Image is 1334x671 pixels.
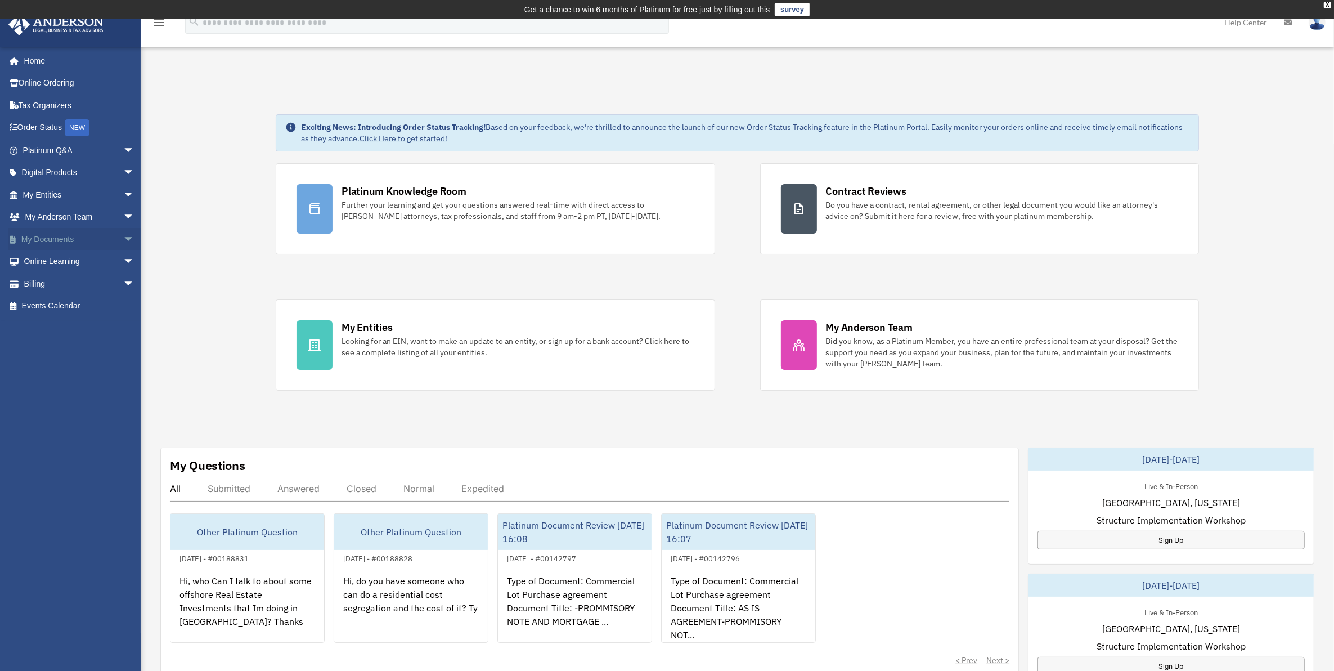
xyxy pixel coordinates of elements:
[342,199,694,222] div: Further your learning and get your questions answered real-time with direct access to [PERSON_NAM...
[347,483,376,494] div: Closed
[8,50,146,72] a: Home
[342,335,694,358] div: Looking for an EIN, want to make an update to an entity, or sign up for a bank account? Click her...
[760,163,1199,254] a: Contract Reviews Do you have a contract, rental agreement, or other legal document you would like...
[170,565,324,653] div: Hi, who Can I talk to about some offshore Real Estate Investments that Im doing in [GEOGRAPHIC_DA...
[360,133,447,144] a: Click Here to get started!
[8,72,151,95] a: Online Ordering
[1135,606,1207,618] div: Live & In-Person
[8,250,151,273] a: Online Learningarrow_drop_down
[342,184,466,198] div: Platinum Knowledge Room
[123,162,146,185] span: arrow_drop_down
[152,16,165,29] i: menu
[208,483,250,494] div: Submitted
[1102,496,1240,509] span: [GEOGRAPHIC_DATA], [US_STATE]
[8,206,151,229] a: My Anderson Teamarrow_drop_down
[123,206,146,229] span: arrow_drop_down
[8,94,151,117] a: Tax Organizers
[276,299,715,391] a: My Entities Looking for an EIN, want to make an update to an entity, or sign up for a bank accoun...
[498,552,585,563] div: [DATE] - #00142797
[123,139,146,162] span: arrow_drop_down
[1037,531,1305,549] a: Sign Up
[8,162,151,184] a: Digital Productsarrow_drop_down
[662,514,815,550] div: Platinum Document Review [DATE] 16:07
[662,565,815,653] div: Type of Document: Commercial Lot Purchase agreement Document Title: AS IS AGREEMENT-PROMMISORY NO...
[342,320,392,334] div: My Entities
[524,3,770,16] div: Get a chance to win 6 months of Platinum for free just by filling out this
[170,514,324,550] div: Other Platinum Question
[334,513,488,643] a: Other Platinum Question[DATE] - #00188828Hi, do you have someone who can do a residential cost se...
[498,565,652,653] div: Type of Document: Commercial Lot Purchase agreement Document Title: -PROMMISORY NOTE AND MORTGAGE...
[826,184,906,198] div: Contract Reviews
[170,513,325,643] a: Other Platinum Question[DATE] - #00188831Hi, who Can I talk to about some offshore Real Estate In...
[301,122,486,132] strong: Exciting News: Introducing Order Status Tracking!
[661,513,816,643] a: Platinum Document Review [DATE] 16:07[DATE] - #00142796Type of Document: Commercial Lot Purchase ...
[152,20,165,29] a: menu
[1028,574,1314,597] div: [DATE]-[DATE]
[826,199,1178,222] div: Do you have a contract, rental agreement, or other legal document you would like an attorney's ad...
[1324,2,1331,8] div: close
[461,483,504,494] div: Expedited
[8,184,151,206] a: My Entitiesarrow_drop_down
[170,457,245,474] div: My Questions
[1102,622,1240,636] span: [GEOGRAPHIC_DATA], [US_STATE]
[1097,513,1246,527] span: Structure Implementation Workshop
[498,514,652,550] div: Platinum Document Review [DATE] 16:08
[188,15,200,28] i: search
[5,14,107,35] img: Anderson Advisors Platinum Portal
[775,3,810,16] a: survey
[277,483,320,494] div: Answered
[8,295,151,317] a: Events Calendar
[403,483,434,494] div: Normal
[826,320,913,334] div: My Anderson Team
[334,565,488,653] div: Hi, do you have someone who can do a residential cost segregation and the cost of it? Ty
[301,122,1189,144] div: Based on your feedback, we're thrilled to announce the launch of our new Order Status Tracking fe...
[1028,448,1314,471] div: [DATE]-[DATE]
[65,119,89,136] div: NEW
[8,272,151,295] a: Billingarrow_drop_down
[123,250,146,274] span: arrow_drop_down
[826,335,1178,369] div: Did you know, as a Platinum Member, you have an entire professional team at your disposal? Get th...
[334,552,421,563] div: [DATE] - #00188828
[123,184,146,207] span: arrow_drop_down
[8,228,151,250] a: My Documentsarrow_drop_down
[1309,14,1326,30] img: User Pic
[8,117,151,140] a: Order StatusNEW
[276,163,715,254] a: Platinum Knowledge Room Further your learning and get your questions answered real-time with dire...
[8,139,151,162] a: Platinum Q&Aarrow_drop_down
[170,483,181,494] div: All
[170,552,258,563] div: [DATE] - #00188831
[662,552,749,563] div: [DATE] - #00142796
[760,299,1199,391] a: My Anderson Team Did you know, as a Platinum Member, you have an entire professional team at your...
[1097,639,1246,653] span: Structure Implementation Workshop
[123,272,146,296] span: arrow_drop_down
[334,514,488,550] div: Other Platinum Question
[123,228,146,251] span: arrow_drop_down
[497,513,652,643] a: Platinum Document Review [DATE] 16:08[DATE] - #00142797Type of Document: Commercial Lot Purchase ...
[1135,480,1207,491] div: Live & In-Person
